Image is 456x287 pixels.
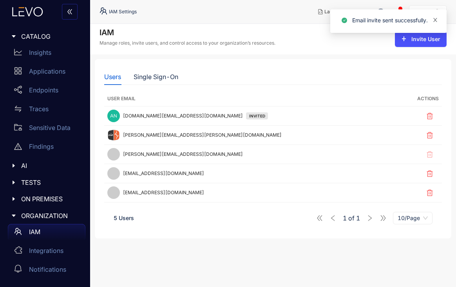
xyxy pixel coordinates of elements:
[5,191,85,207] div: ON PREMISES
[123,113,243,119] span: [DOMAIN_NAME][EMAIL_ADDRESS][DOMAIN_NAME]
[14,105,22,113] span: swap
[8,82,85,101] a: Endpoints
[5,208,85,224] div: ORGANIZATION
[100,7,137,16] div: IAM Settings
[432,17,438,23] span: close
[107,110,120,122] img: 425d92f184460381355772b84901e137
[29,87,58,94] p: Endpoints
[8,101,85,120] a: Traces
[11,213,16,218] span: caret-right
[123,171,204,176] span: [EMAIL_ADDRESS][DOMAIN_NAME]
[104,91,397,106] th: User Email
[62,4,78,20] button: double-left
[8,224,85,243] a: IAM
[29,105,49,112] p: Traces
[324,9,364,14] span: Launch API Portal
[356,215,360,222] span: 1
[123,152,243,157] span: [PERSON_NAME][EMAIL_ADDRESS][DOMAIN_NAME]
[5,157,85,174] div: AI
[29,228,40,235] p: IAM
[11,196,16,202] span: caret-right
[11,34,16,39] span: caret-right
[67,9,73,16] span: double-left
[100,7,109,16] span: team
[8,45,85,63] a: Insights
[5,174,85,191] div: TESTS
[8,63,85,82] a: Applications
[11,180,16,185] span: caret-right
[21,33,79,40] span: CATALOG
[134,73,178,80] div: Single Sign-On
[8,120,85,139] a: Sensitive Data
[123,132,282,138] span: [PERSON_NAME][EMAIL_ADDRESS][PERSON_NAME][DOMAIN_NAME]
[395,31,447,47] button: plusInvite User
[11,163,16,168] span: caret-right
[8,243,85,262] a: Integrations
[397,91,442,106] th: Actions
[29,124,71,131] p: Sensitive Data
[343,215,347,222] span: 1
[246,112,268,119] div: INVITED
[107,129,120,141] img: ACg8ocLH_ZN2DeaoigNIpJQrA40W2V_SXw5ho_mxIYcP48HsPvu5asc=s96-c
[14,227,22,235] span: team
[8,139,85,157] a: Findings
[100,28,275,37] h4: IAM
[29,68,65,75] p: Applications
[14,143,22,150] span: warning
[8,262,85,280] a: Notifications
[29,247,63,254] p: Integrations
[29,143,54,150] p: Findings
[352,16,437,25] div: Email invite sent successfully.
[312,5,371,18] button: Launch API Portal
[21,162,79,169] span: AI
[104,73,121,80] div: Users
[21,195,79,202] span: ON PREMISES
[21,179,79,186] span: TESTS
[114,215,134,221] span: 5 Users
[398,212,428,224] span: 10/Page
[29,266,66,273] p: Notifications
[411,36,440,42] span: Invite User
[29,49,51,56] p: Insights
[21,212,79,219] span: ORGANIZATION
[343,215,360,222] span: of
[401,36,407,42] span: plus
[100,40,275,46] p: Manage roles, invite users, and control access to your organization’s resources.
[123,190,204,195] span: [EMAIL_ADDRESS][DOMAIN_NAME]
[5,28,85,45] div: CATALOG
